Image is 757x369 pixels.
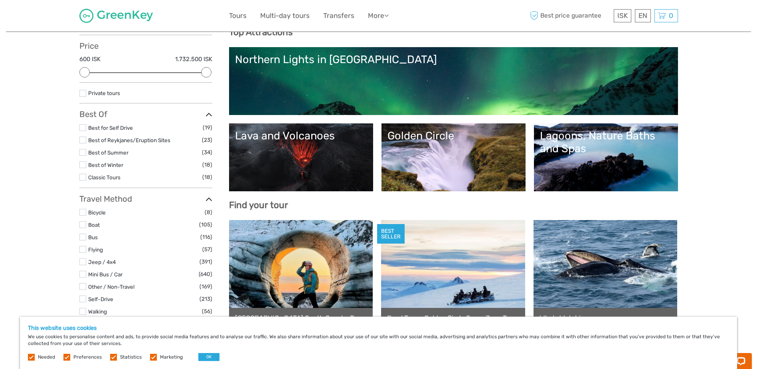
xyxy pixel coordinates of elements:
[38,354,55,361] label: Needed
[11,14,90,20] p: Chat now
[377,224,405,244] div: BEST SELLER
[199,270,212,279] span: (640)
[120,354,142,361] label: Statistics
[92,12,101,22] button: Open LiveChat chat widget
[88,246,103,253] a: Flying
[88,174,121,181] a: Classic Tours
[88,149,128,156] a: Best of Summer
[202,173,212,182] span: (18)
[200,294,212,304] span: (213)
[88,209,106,216] a: Bicycle
[540,314,672,322] a: Whale Watching
[79,55,101,63] label: 600 ISK
[229,27,293,38] b: Top Attractions
[200,257,212,266] span: (391)
[199,220,212,229] span: (105)
[79,41,212,51] h3: Price
[175,55,212,63] label: 1.732.500 ISK
[235,129,367,185] a: Lava and Volcanoes
[88,259,116,265] a: Jeep / 4x4
[20,317,737,369] div: We use cookies to personalise content and ads, to provide social media features and to analyse ou...
[260,10,310,22] a: Multi-day tours
[540,129,672,185] a: Lagoons, Nature Baths and Spas
[323,10,354,22] a: Transfers
[387,129,520,185] a: Golden Circle
[229,200,288,210] b: Find your tour
[202,148,212,157] span: (34)
[88,90,120,96] a: Private tours
[200,282,212,291] span: (169)
[202,135,212,145] span: (23)
[88,296,113,302] a: Self-Drive
[28,325,729,331] h5: This website uses cookies
[79,9,153,23] img: 1287-122375c5-1c4a-481d-9f75-0ef7bf1191bb_logo_small.jpg
[229,10,247,22] a: Tours
[540,129,672,155] div: Lagoons, Nature Baths and Spas
[617,12,628,20] span: ISK
[160,354,183,361] label: Marketing
[205,208,212,217] span: (8)
[235,53,672,109] a: Northern Lights in [GEOGRAPHIC_DATA]
[202,307,212,316] span: (56)
[235,314,367,330] a: [GEOGRAPHIC_DATA] South Coast - Day Tour from [GEOGRAPHIC_DATA]
[202,160,212,169] span: (18)
[88,137,170,143] a: Best of Reykjanes/Eruption Sites
[198,353,219,361] button: OK
[79,109,212,119] h3: Best Of
[668,12,674,20] span: 0
[528,9,612,22] span: Best price guarantee
[88,271,123,278] a: Mini Bus / Car
[88,222,100,228] a: Boat
[235,53,672,66] div: Northern Lights in [GEOGRAPHIC_DATA]
[202,245,212,254] span: (57)
[73,354,102,361] label: Preferences
[88,308,107,315] a: Walking
[88,162,123,168] a: Best of Winter
[88,284,134,290] a: Other / Non-Travel
[387,129,520,142] div: Golden Circle
[200,232,212,242] span: (116)
[635,9,651,22] div: EN
[88,234,98,240] a: Bus
[88,125,133,131] a: Best for Self Drive
[235,129,367,142] div: Lava and Volcanoes
[79,194,212,204] h3: Travel Method
[368,10,389,22] a: More
[203,123,212,132] span: (19)
[387,314,519,330] a: Pearl Tour - Golden Circle Super Jeep Tour & Snowmobiling - from [GEOGRAPHIC_DATA]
